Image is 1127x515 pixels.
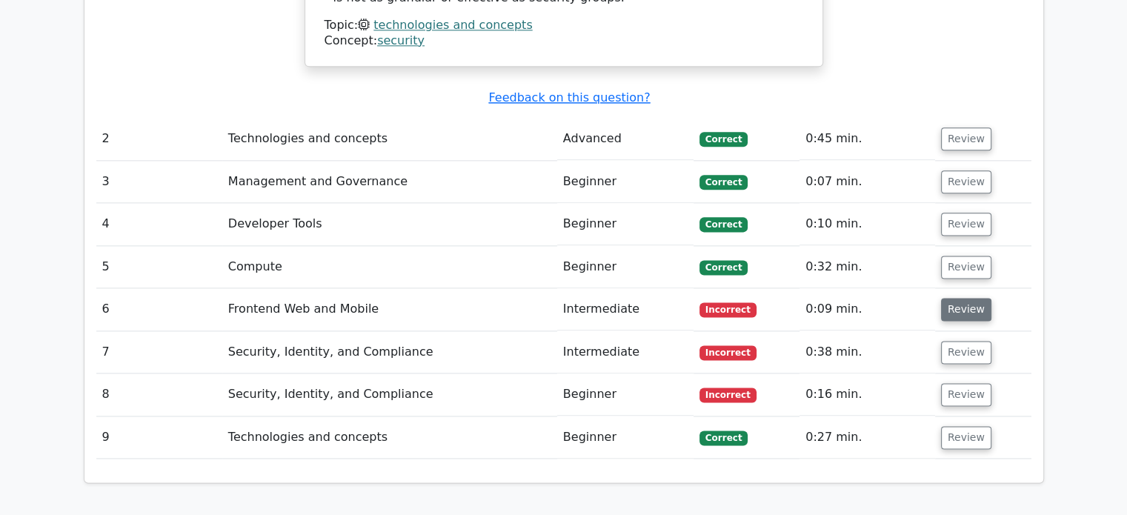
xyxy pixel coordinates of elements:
td: Beginner [557,203,694,245]
td: 0:16 min. [799,373,935,416]
td: Beginner [557,373,694,416]
td: 0:38 min. [799,331,935,373]
button: Review [941,213,991,236]
button: Review [941,256,991,279]
td: 6 [96,288,222,330]
td: Advanced [557,118,694,160]
td: 3 [96,161,222,203]
td: 0:07 min. [799,161,935,203]
button: Review [941,426,991,449]
a: Feedback on this question? [488,90,650,104]
div: Topic: [325,18,803,33]
span: Correct [699,431,748,445]
td: Technologies and concepts [222,416,557,459]
td: Intermediate [557,288,694,330]
td: Security, Identity, and Compliance [222,373,557,416]
span: Incorrect [699,388,757,402]
span: Correct [699,132,748,147]
td: 0:10 min. [799,203,935,245]
button: Review [941,127,991,150]
td: 4 [96,203,222,245]
td: 2 [96,118,222,160]
span: Incorrect [699,345,757,360]
td: 7 [96,331,222,373]
td: Compute [222,246,557,288]
td: Frontend Web and Mobile [222,288,557,330]
td: Developer Tools [222,203,557,245]
button: Review [941,298,991,321]
span: Incorrect [699,302,757,317]
td: 0:09 min. [799,288,935,330]
button: Review [941,383,991,406]
td: 8 [96,373,222,416]
td: Security, Identity, and Compliance [222,331,557,373]
a: technologies and concepts [373,18,532,32]
td: 0:45 min. [799,118,935,160]
td: Management and Governance [222,161,557,203]
td: Beginner [557,416,694,459]
td: 9 [96,416,222,459]
td: 5 [96,246,222,288]
button: Review [941,341,991,364]
td: Technologies and concepts [222,118,557,160]
td: Beginner [557,246,694,288]
td: Beginner [557,161,694,203]
td: Intermediate [557,331,694,373]
span: Correct [699,260,748,275]
td: 0:27 min. [799,416,935,459]
span: Correct [699,217,748,232]
td: 0:32 min. [799,246,935,288]
a: security [377,33,425,47]
span: Correct [699,175,748,190]
button: Review [941,170,991,193]
div: Concept: [325,33,803,49]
